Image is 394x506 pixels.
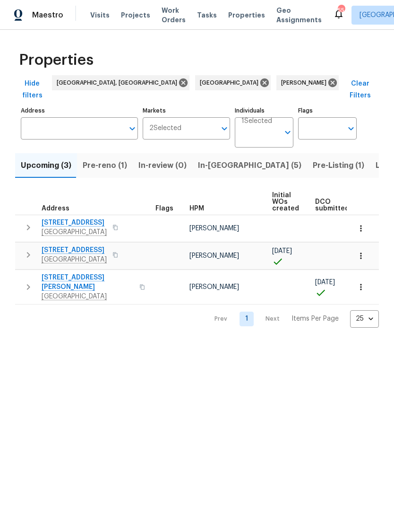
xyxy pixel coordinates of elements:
[155,205,173,212] span: Flags
[21,159,71,172] span: Upcoming (3)
[235,108,293,113] label: Individuals
[315,199,349,212] span: DCO submitted
[189,225,239,232] span: [PERSON_NAME]
[32,10,63,20] span: Maestro
[189,284,239,290] span: [PERSON_NAME]
[149,124,181,132] span: 2 Selected
[195,75,271,90] div: [GEOGRAPHIC_DATA]
[143,108,231,113] label: Markets
[313,159,364,172] span: Pre-Listing (1)
[138,159,187,172] span: In-review (0)
[228,10,265,20] span: Properties
[162,6,186,25] span: Work Orders
[197,12,217,18] span: Tasks
[298,108,357,113] label: Flags
[126,122,139,135] button: Open
[189,253,239,259] span: [PERSON_NAME]
[83,159,127,172] span: Pre-reno (1)
[121,10,150,20] span: Projects
[272,192,299,212] span: Initial WOs created
[21,108,138,113] label: Address
[206,310,379,328] nav: Pagination Navigation
[276,75,339,90] div: [PERSON_NAME]
[52,75,189,90] div: [GEOGRAPHIC_DATA], [GEOGRAPHIC_DATA]
[19,78,45,101] span: Hide filters
[338,6,344,15] div: 55
[218,122,231,135] button: Open
[57,78,181,87] span: [GEOGRAPHIC_DATA], [GEOGRAPHIC_DATA]
[291,314,339,323] p: Items Per Page
[276,6,322,25] span: Geo Assignments
[19,55,94,65] span: Properties
[198,159,301,172] span: In-[GEOGRAPHIC_DATA] (5)
[241,117,272,125] span: 1 Selected
[345,78,375,101] span: Clear Filters
[344,122,358,135] button: Open
[240,312,254,326] a: Goto page 1
[42,205,69,212] span: Address
[281,126,294,139] button: Open
[342,75,379,104] button: Clear Filters
[90,10,110,20] span: Visits
[200,78,262,87] span: [GEOGRAPHIC_DATA]
[281,78,330,87] span: [PERSON_NAME]
[315,279,335,286] span: [DATE]
[272,248,292,254] span: [DATE]
[15,75,49,104] button: Hide filters
[189,205,204,212] span: HPM
[350,306,379,331] div: 25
